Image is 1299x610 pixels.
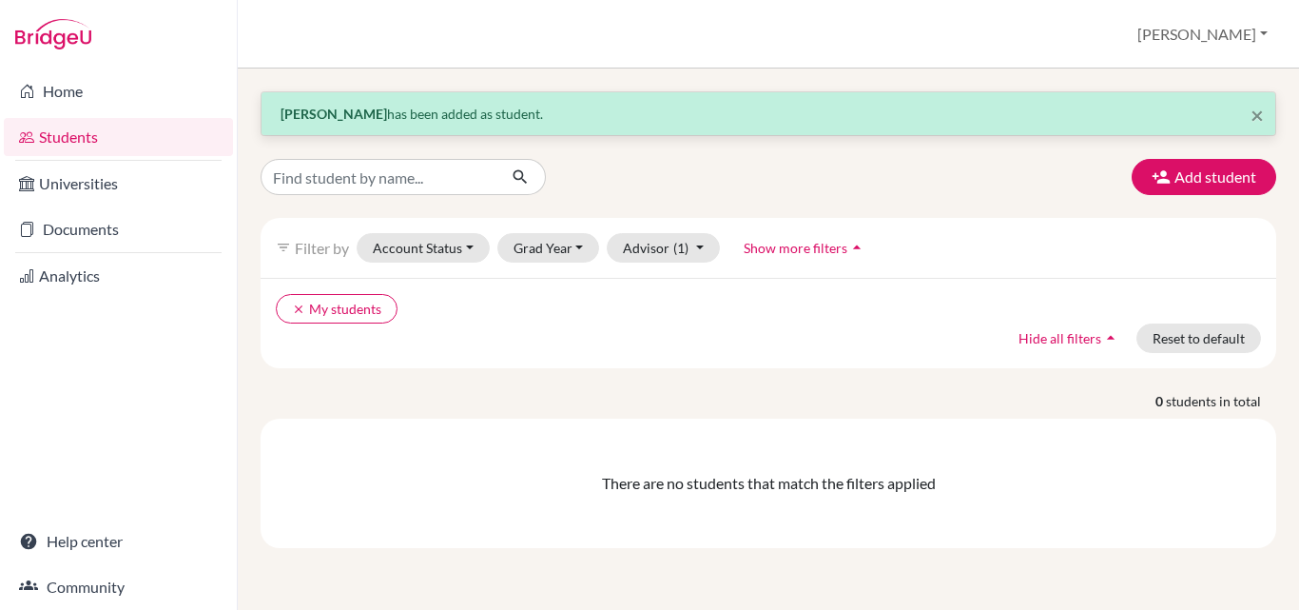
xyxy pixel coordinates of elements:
span: Show more filters [744,240,847,256]
strong: [PERSON_NAME] [281,106,387,122]
i: clear [292,303,305,316]
input: Find student by name... [261,159,496,195]
i: arrow_drop_up [1101,328,1120,347]
strong: 0 [1155,391,1166,411]
a: Community [4,568,233,606]
button: Add student [1132,159,1276,195]
button: Grad Year [497,233,600,263]
span: students in total [1166,391,1276,411]
a: Analytics [4,257,233,295]
button: Advisor(1) [607,233,720,263]
button: Show more filtersarrow_drop_up [727,233,882,263]
span: Hide all filters [1018,330,1101,346]
button: Close [1251,104,1264,127]
span: (1) [673,240,688,256]
button: Hide all filtersarrow_drop_up [1002,324,1136,353]
a: Help center [4,522,233,561]
img: Bridge-U [15,19,91,49]
button: [PERSON_NAME] [1129,16,1276,52]
div: There are no students that match the filters applied [276,472,1261,495]
p: has been added as student. [281,104,1256,124]
button: clearMy students [276,294,397,324]
a: Universities [4,165,233,203]
i: filter_list [276,240,291,255]
a: Documents [4,210,233,248]
a: Students [4,118,233,156]
span: Filter by [295,239,349,257]
i: arrow_drop_up [847,238,866,257]
button: Account Status [357,233,490,263]
button: Reset to default [1136,324,1261,353]
span: × [1251,101,1264,128]
a: Home [4,72,233,110]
